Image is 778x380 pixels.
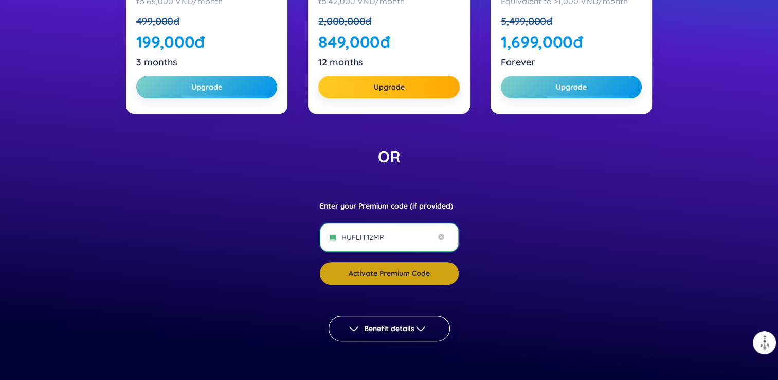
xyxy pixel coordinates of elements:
button: Upgrade [501,76,642,98]
span: Upgrade [373,82,404,92]
div: 3 months [136,55,278,70]
button: Activate Premium Code [320,262,459,285]
div: 1,699,000 đ [501,30,642,53]
span: Upgrade [191,82,222,92]
input: Enter premium code [341,232,436,243]
button: Upgrade [136,76,278,98]
img: to top [756,335,773,351]
div: 5,499,000 đ [501,14,642,28]
button: Benefit details [329,316,450,341]
span: close-circle [438,232,444,243]
div: 849,000 đ [318,30,460,53]
div: 2,000,000 đ [318,14,460,28]
p: Enter your Premium code (if provided) [320,200,453,212]
span: Benefit details [364,323,414,334]
span: close-circle [438,234,444,240]
span: Activate Premium Code [349,268,430,279]
span: barcode [329,234,336,241]
div: 499,000 đ [136,14,278,28]
div: 199,000 đ [136,30,278,53]
div: 12 months [318,55,460,70]
span: Upgrade [556,82,587,92]
button: Upgrade [318,76,460,98]
div: OR [51,145,727,169]
div: Forever [501,55,642,70]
